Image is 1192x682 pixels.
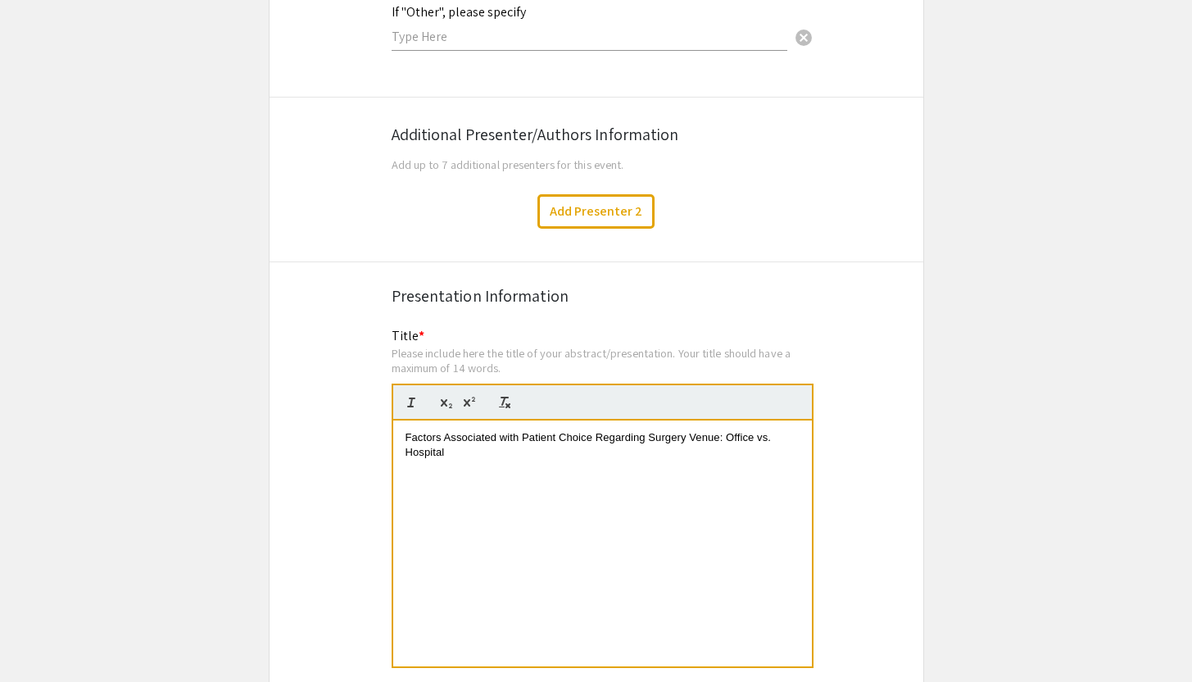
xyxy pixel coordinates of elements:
span: Factors Associated with Patient Choice Regarding Surgery Venue: Office vs. Hospital [406,431,774,458]
iframe: Chat [12,608,70,670]
div: Presentation Information [392,284,801,308]
mat-label: If "Other", please specify [392,3,526,20]
button: Add Presenter 2 [537,194,655,229]
mat-label: Title [392,327,425,344]
button: Clear [787,20,820,53]
input: Type Here [392,28,787,45]
div: Additional Presenter/Authors Information [392,122,801,147]
span: cancel [794,28,814,48]
span: Add up to 7 additional presenters for this event. [392,157,624,172]
div: Please include here the title of your abstract/presentation. Your title should have a maximum of ... [392,346,814,375]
